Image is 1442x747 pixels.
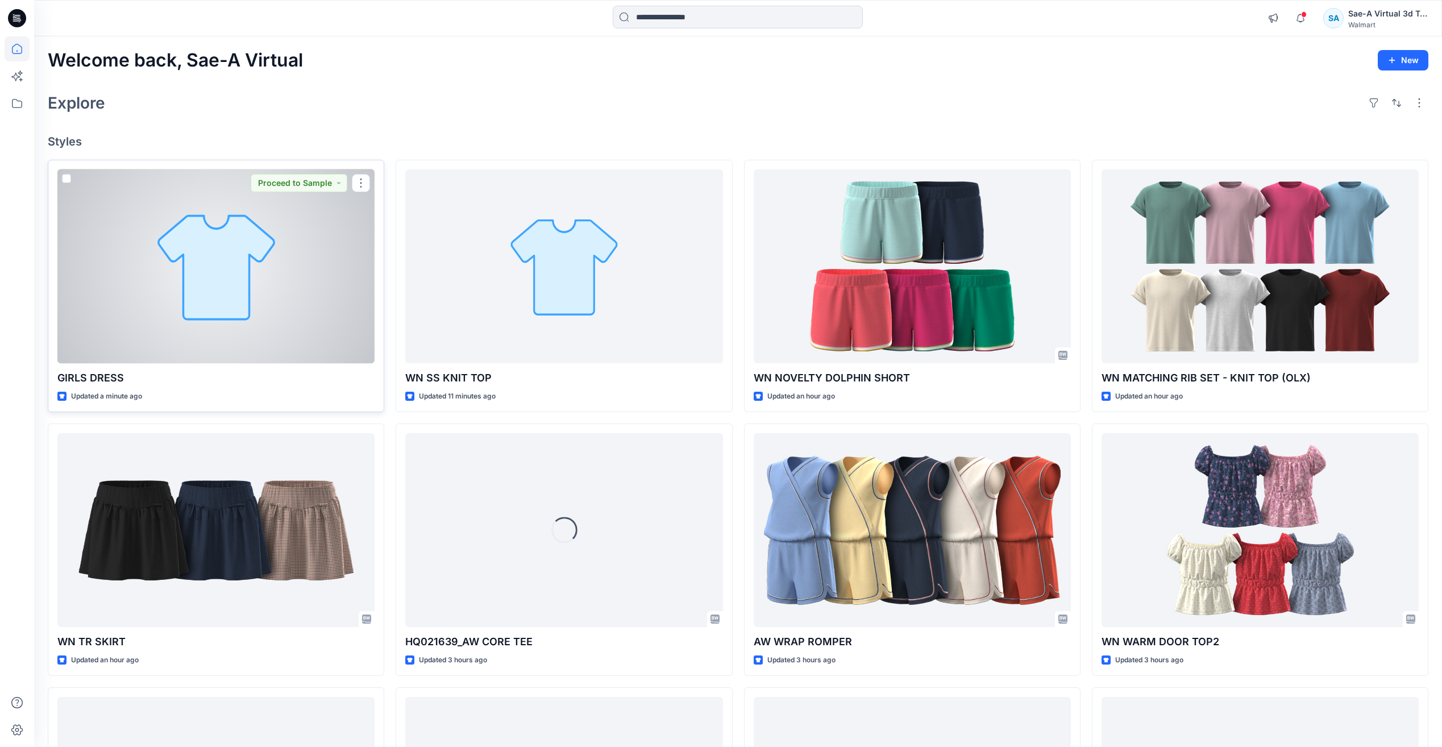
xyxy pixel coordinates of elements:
p: GIRLS DRESS [57,370,375,386]
a: AW WRAP ROMPER [754,433,1071,627]
p: Updated an hour ago [1115,391,1183,402]
p: WN MATCHING RIB SET - KNIT TOP (OLX) [1102,370,1419,386]
a: GIRLS DRESS [57,169,375,363]
a: WN NOVELTY DOLPHIN SHORT [754,169,1071,363]
div: Walmart [1348,20,1428,29]
p: AW WRAP ROMPER [754,634,1071,650]
p: WN NOVELTY DOLPHIN SHORT [754,370,1071,386]
p: WN SS KNIT TOP [405,370,722,386]
p: Updated 11 minutes ago [419,391,496,402]
a: WN SS KNIT TOP [405,169,722,363]
p: HQ021639_AW CORE TEE [405,634,722,650]
div: Sae-A Virtual 3d Team [1348,7,1428,20]
h2: Explore [48,94,105,112]
p: WN TR SKIRT [57,634,375,650]
h2: Welcome back, Sae-A Virtual [48,50,303,71]
p: Updated 3 hours ago [1115,654,1183,666]
p: WN WARM DOOR TOP2 [1102,634,1419,650]
h4: Styles [48,135,1428,148]
a: WN WARM DOOR TOP2 [1102,433,1419,627]
a: WN TR SKIRT [57,433,375,627]
div: SA [1323,8,1344,28]
a: WN MATCHING RIB SET - KNIT TOP (OLX) [1102,169,1419,363]
button: New [1378,50,1428,70]
p: Updated an hour ago [71,654,139,666]
p: Updated a minute ago [71,391,142,402]
p: Updated an hour ago [767,391,835,402]
p: Updated 3 hours ago [419,654,487,666]
p: Updated 3 hours ago [767,654,836,666]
